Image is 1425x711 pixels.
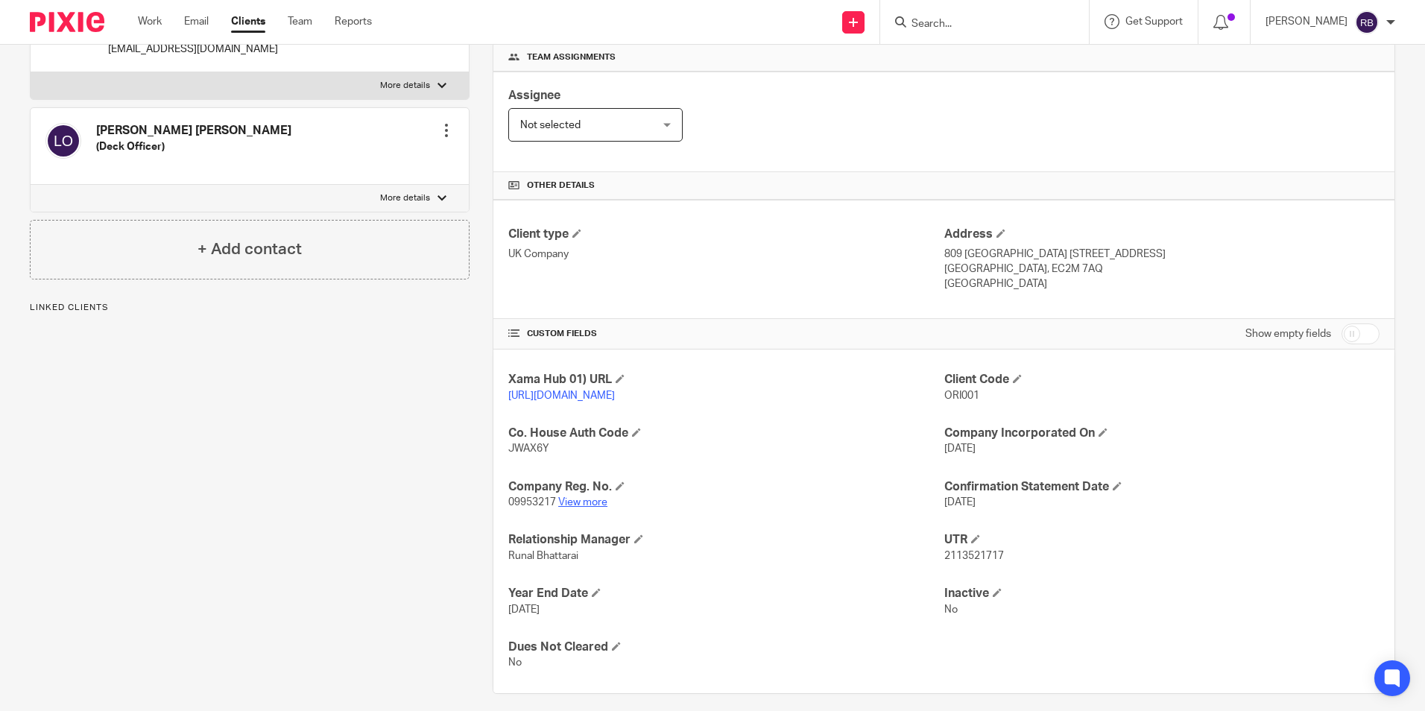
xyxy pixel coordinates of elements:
h4: + Add contact [198,238,302,261]
span: [DATE] [508,604,540,615]
h4: Company Incorporated On [944,426,1380,441]
span: [DATE] [944,497,976,508]
p: More details [380,192,430,204]
span: No [944,604,958,615]
img: svg%3E [45,123,81,159]
h4: Client type [508,227,944,242]
h4: Xama Hub 01) URL [508,372,944,388]
h4: UTR [944,532,1380,548]
a: Team [288,14,312,29]
a: Email [184,14,209,29]
h4: Dues Not Cleared [508,639,944,655]
h4: Co. House Auth Code [508,426,944,441]
span: 2113521717 [944,551,1004,561]
h4: [PERSON_NAME] [PERSON_NAME] [96,123,291,139]
span: Not selected [520,120,581,130]
p: UK Company [508,247,944,262]
h4: Company Reg. No. [508,479,944,495]
p: [GEOGRAPHIC_DATA] [944,276,1380,291]
p: Linked clients [30,302,470,314]
h4: Inactive [944,586,1380,601]
h4: Confirmation Statement Date [944,479,1380,495]
span: Other details [527,180,595,192]
h4: Relationship Manager [508,532,944,548]
p: [PERSON_NAME] [1266,14,1347,29]
p: 809 [GEOGRAPHIC_DATA] [STREET_ADDRESS] [944,247,1380,262]
a: Reports [335,14,372,29]
span: Assignee [508,89,560,101]
img: Pixie [30,12,104,32]
a: Work [138,14,162,29]
p: More details [380,80,430,92]
span: 09953217 [508,497,556,508]
h4: Client Code [944,372,1380,388]
span: Get Support [1125,16,1183,27]
span: ORI001 [944,391,979,401]
h4: CUSTOM FIELDS [508,328,944,340]
span: JWAX6Y [508,443,549,454]
h5: (Deck Officer) [96,139,291,154]
h4: Year End Date [508,586,944,601]
p: [EMAIL_ADDRESS][DOMAIN_NAME] [108,42,278,57]
img: svg%3E [1355,10,1379,34]
span: Team assignments [527,51,616,63]
span: [DATE] [944,443,976,454]
p: [GEOGRAPHIC_DATA], EC2M 7AQ [944,262,1380,276]
h4: Address [944,227,1380,242]
a: [URL][DOMAIN_NAME] [508,391,615,401]
span: No [508,657,522,668]
a: Clients [231,14,265,29]
label: Show empty fields [1245,326,1331,341]
a: View more [558,497,607,508]
input: Search [910,18,1044,31]
span: Runal Bhattarai [508,551,578,561]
